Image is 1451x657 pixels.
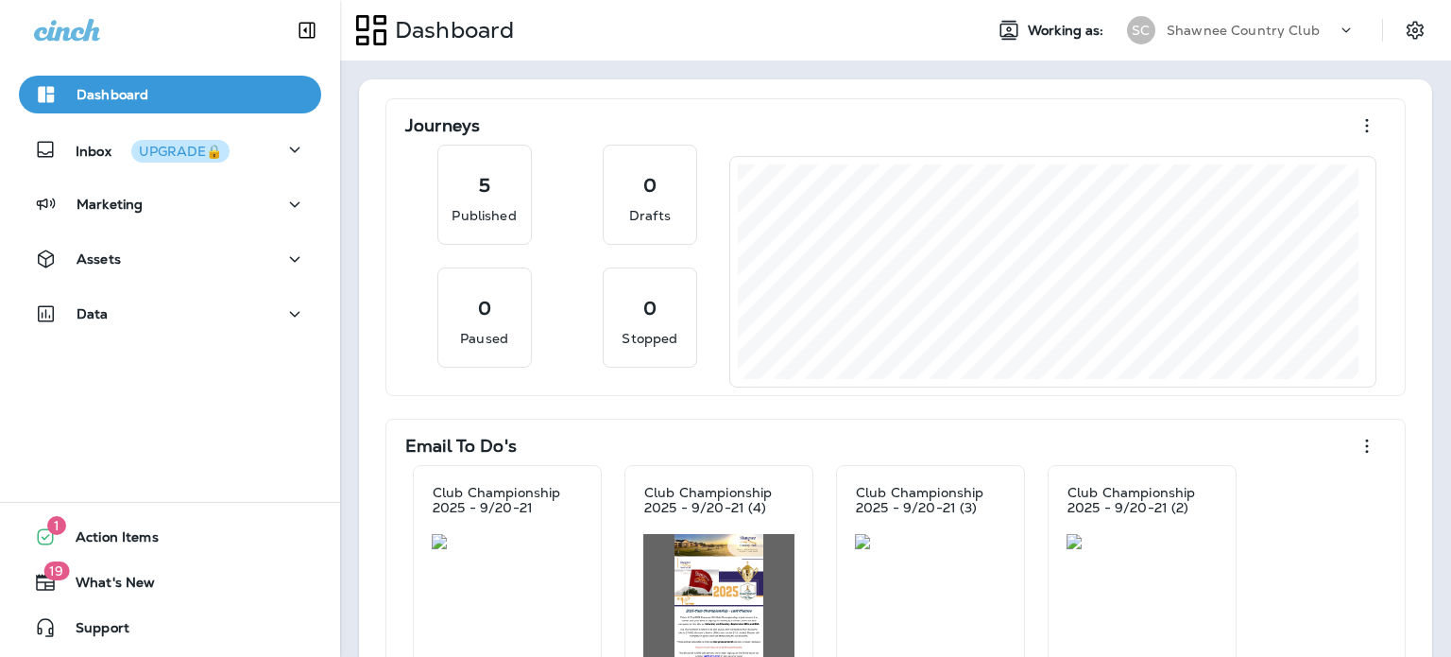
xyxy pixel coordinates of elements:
p: Dashboard [77,87,148,102]
div: SC [1127,16,1155,44]
p: Club Championship 2025 - 9/20-21 (3) [856,485,1005,515]
span: Support [57,620,129,643]
button: Support [19,609,321,647]
p: Club Championship 2025 - 9/20-21 [433,485,582,515]
p: Email To Do's [405,437,517,456]
p: Shawnee Country Club [1167,23,1320,38]
button: UPGRADE🔒 [131,140,230,163]
span: 1 [47,516,66,535]
p: Club Championship 2025 - 9/20-21 (4) [644,485,794,515]
p: Data [77,306,109,321]
button: Collapse Sidebar [281,11,333,49]
p: Paused [460,329,508,348]
span: 19 [43,562,69,580]
button: Data [19,295,321,333]
p: Club Championship 2025 - 9/20-21 (2) [1067,485,1217,515]
div: UPGRADE🔒 [139,145,222,158]
button: Marketing [19,185,321,223]
button: Assets [19,240,321,278]
img: c6f8dc0d-536e-48bf-896c-a648af844506.jpg [432,534,583,549]
button: InboxUPGRADE🔒 [19,130,321,168]
p: Published [452,206,516,225]
p: Assets [77,251,121,267]
span: Working as: [1028,23,1108,39]
p: Inbox [76,140,230,160]
button: Settings [1398,13,1432,47]
img: fea317d0-43f1-46c2-ae04-de8fded74d17.jpg [855,534,1006,549]
p: 0 [643,176,657,195]
button: 19What's New [19,563,321,601]
p: Drafts [629,206,671,225]
p: Journeys [405,116,480,135]
p: Dashboard [387,16,514,44]
span: What's New [57,575,155,597]
button: 1Action Items [19,518,321,556]
p: 5 [479,176,490,195]
p: 0 [643,299,657,318]
button: Dashboard [19,76,321,113]
img: 23ee697b-8258-4add-915b-dcc2f67cc961.jpg [1067,534,1218,549]
p: 0 [478,299,491,318]
p: Stopped [622,329,677,348]
p: Marketing [77,197,143,212]
span: Action Items [57,529,159,552]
